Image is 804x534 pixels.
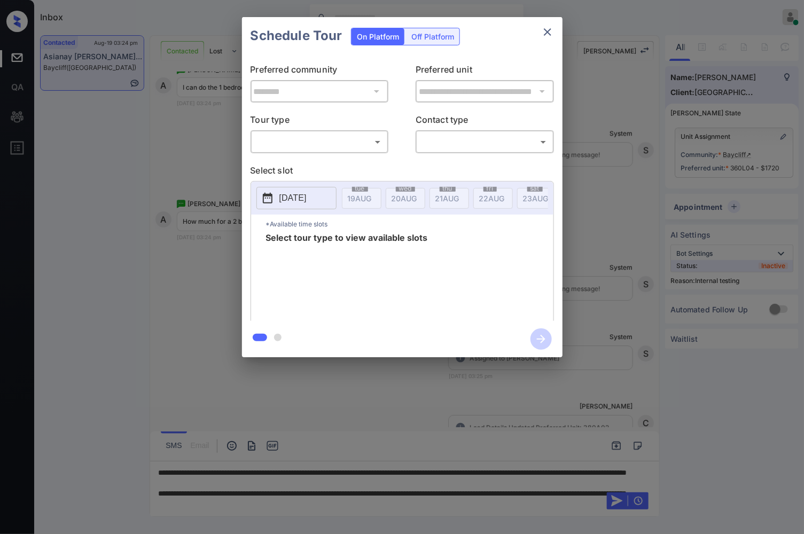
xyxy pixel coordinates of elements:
p: Select slot [251,164,554,181]
div: On Platform [352,28,404,45]
p: *Available time slots [266,215,553,233]
p: Contact type [416,113,554,130]
p: [DATE] [279,192,307,205]
h2: Schedule Tour [242,17,351,54]
p: Preferred community [251,63,389,80]
span: Select tour type to view available slots [266,233,428,319]
p: Preferred unit [416,63,554,80]
div: Off Platform [406,28,459,45]
button: close [537,21,558,43]
p: Tour type [251,113,389,130]
button: [DATE] [256,187,337,209]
